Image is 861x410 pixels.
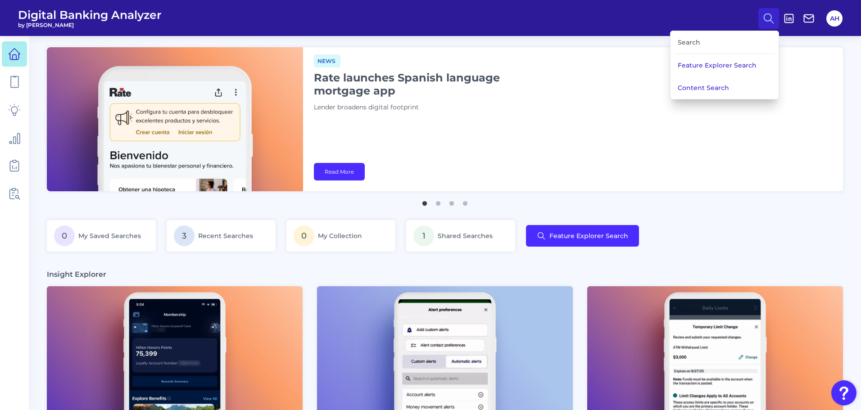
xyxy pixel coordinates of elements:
div: Search [674,31,775,54]
button: AH [826,10,843,27]
a: Read More [314,163,365,180]
button: Feature Explorer Search [671,54,779,77]
span: Recent Searches [198,232,253,240]
button: 3 [447,197,456,206]
img: bannerImg [47,47,303,191]
span: Digital Banking Analyzer [18,8,162,22]
a: 0My Saved Searches [47,220,156,252]
span: My Saved Searches [78,232,141,240]
button: Content Search [671,77,779,99]
p: Lender broadens digital footprint [314,103,539,113]
span: 1 [413,225,434,246]
button: 1 [420,197,429,206]
a: 3Recent Searches [167,220,276,252]
button: Open Resource Center [831,380,856,405]
a: News [314,56,340,65]
span: My Collection [318,232,362,240]
button: 4 [461,197,470,206]
a: 0My Collection [286,220,395,252]
span: News [314,54,340,68]
button: Feature Explorer Search [526,225,639,247]
span: by [PERSON_NAME] [18,22,162,28]
span: 3 [174,225,195,246]
span: 0 [294,225,314,246]
h1: Rate launches Spanish language mortgage app [314,71,539,97]
span: Feature Explorer Search [549,232,628,239]
a: 1Shared Searches [406,220,515,252]
span: 0 [54,225,75,246]
span: Shared Searches [438,232,493,240]
h3: Insight Explorer [47,270,106,279]
button: 2 [434,197,443,206]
